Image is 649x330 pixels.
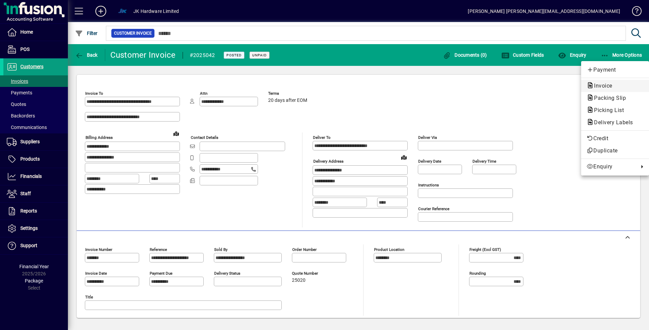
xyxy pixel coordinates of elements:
span: Duplicate [587,147,644,155]
span: Picking List [587,107,627,113]
span: Payment [587,66,644,74]
span: Enquiry [587,163,635,171]
span: Credit [587,134,644,143]
button: Add customer payment [581,64,649,76]
span: Packing Slip [587,95,629,101]
span: Delivery Labels [587,119,636,126]
span: Invoice [587,82,616,89]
